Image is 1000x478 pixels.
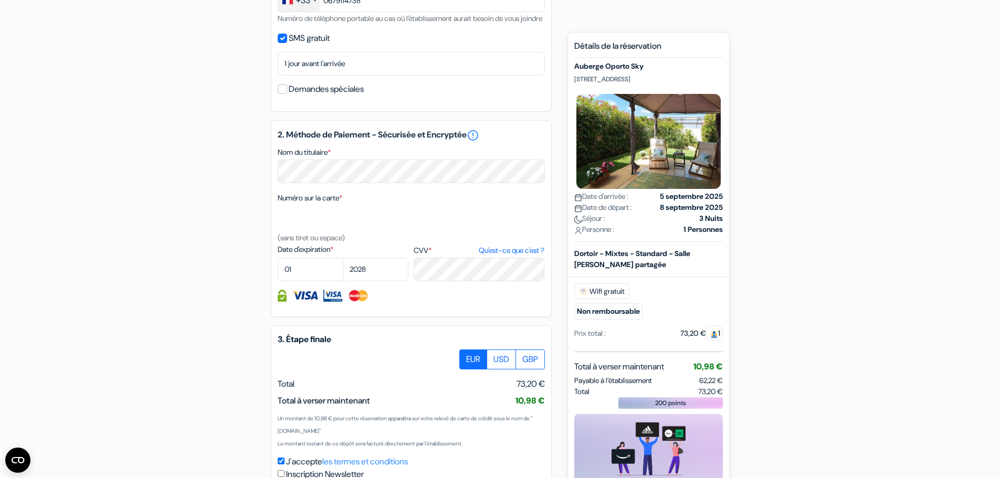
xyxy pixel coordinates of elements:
[278,14,542,23] small: Numéro de téléphone portable au cas où l'établissement aurait besoin de vous joindre
[278,129,545,142] h5: 2. Méthode de Paiement - Sécurisée et Encryptée
[574,283,629,299] span: Wifi gratuit
[460,349,545,369] div: Basic radio toggle button group
[515,349,545,369] label: GBP
[278,147,331,158] label: Nom du titulaire
[278,440,462,447] small: Le montant restant de ce dépôt sera facturé directement par l'établissement.
[292,290,318,302] img: Visa
[278,378,294,389] span: Total
[278,244,408,255] label: Date d'expiration
[574,202,632,213] span: Date de départ :
[612,422,686,475] img: gift_card_hero_new.png
[517,378,545,390] span: 73,20 €
[278,415,532,434] small: Un montant de 10,98 € pour cette réservation apparaîtra sur votre relevé de carte de crédit sous ...
[289,82,364,97] label: Demandes spéciales
[574,224,614,235] span: Personne :
[574,62,723,71] h5: Auberge Oporto Sky
[655,398,686,408] span: 200 points
[414,245,544,256] label: CVV
[574,193,582,201] img: calendar.svg
[278,193,342,204] label: Numéro sur la carte
[574,213,605,224] span: Séjour :
[323,290,342,302] img: Visa Electron
[579,287,587,295] img: free_wifi.svg
[574,360,664,373] span: Total à verser maintenant
[683,224,723,235] strong: 1 Personnes
[289,31,330,46] label: SMS gratuit
[574,215,582,223] img: moon.svg
[574,386,590,397] span: Total
[278,233,345,242] small: (sans tiret ou espace)
[660,202,723,213] strong: 8 septembre 2025
[574,328,606,339] div: Prix total :
[278,395,370,406] span: Total à verser maintenant
[706,326,723,341] span: 1
[348,290,369,302] img: Master Card
[574,41,723,58] h5: Détails de la réservation
[574,191,628,202] span: Date d'arrivée :
[487,349,516,369] label: USD
[680,328,723,339] div: 73,20 €
[515,395,545,406] span: 10,98 €
[574,249,690,269] b: Dortoir - Mixtes - Standard - Salle [PERSON_NAME] partagée
[698,386,723,397] span: 73,20 €
[479,245,544,256] a: Qu'est-ce que c'est ?
[278,290,287,302] img: Information de carte de crédit entièrement encryptée et sécurisée
[574,226,582,234] img: user_icon.svg
[574,75,723,83] p: [STREET_ADDRESS]
[699,376,723,385] span: 62,22 €
[574,375,652,386] span: Payable à l’établissement
[693,361,723,372] span: 10,98 €
[459,349,487,369] label: EUR
[699,213,723,224] strong: 3 Nuits
[574,303,643,320] small: Non remboursable
[710,330,718,338] img: guest.svg
[286,455,408,468] label: J'accepte
[5,448,30,473] button: Ouvrir le widget CMP
[322,456,408,467] a: les termes et conditions
[574,204,582,212] img: calendar.svg
[467,129,479,142] a: error_outline
[278,334,545,344] h5: 3. Étape finale
[660,191,723,202] strong: 5 septembre 2025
